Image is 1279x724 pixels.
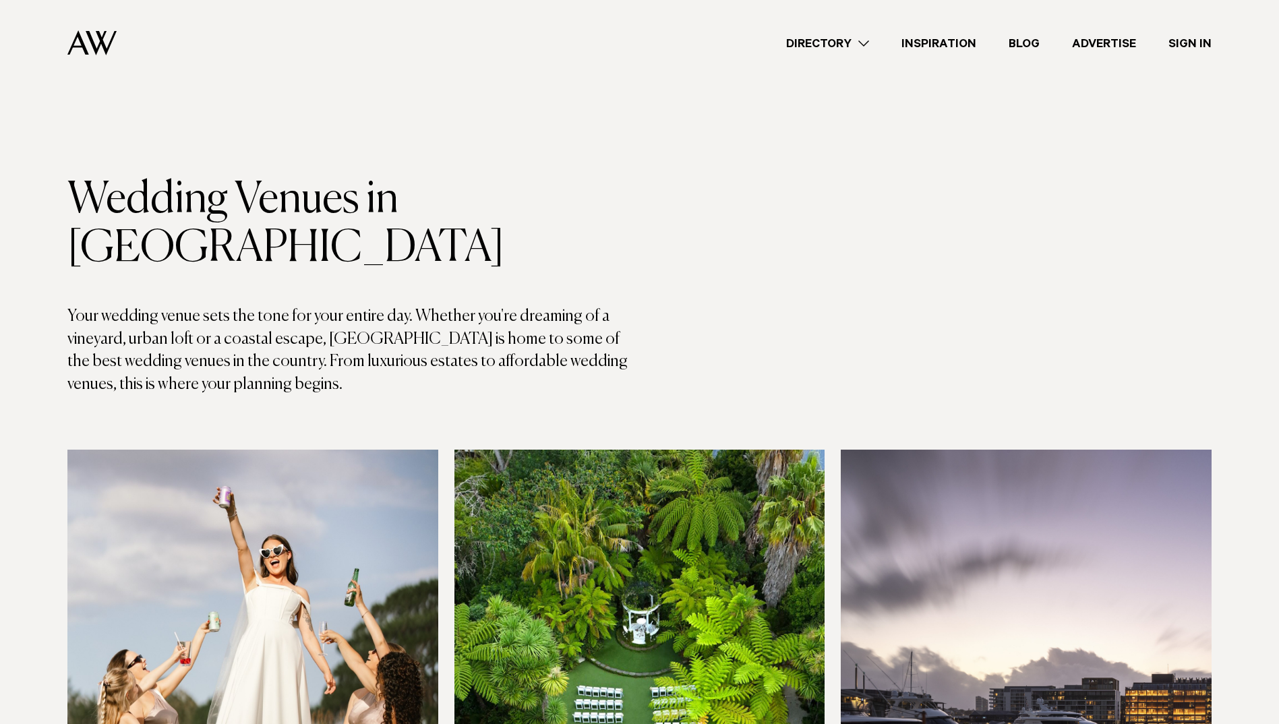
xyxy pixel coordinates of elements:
a: Advertise [1056,34,1152,53]
p: Your wedding venue sets the tone for your entire day. Whether you're dreaming of a vineyard, urba... [67,305,640,396]
h1: Wedding Venues in [GEOGRAPHIC_DATA] [67,176,640,273]
a: Blog [992,34,1056,53]
a: Inspiration [885,34,992,53]
a: Directory [770,34,885,53]
a: Sign In [1152,34,1228,53]
img: Auckland Weddings Logo [67,30,117,55]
